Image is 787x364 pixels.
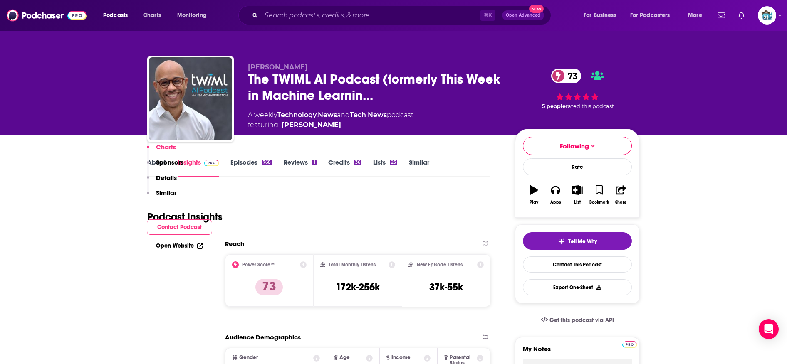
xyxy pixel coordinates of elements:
button: Contact Podcast [147,219,212,235]
h2: Audience Demographics [225,333,301,341]
a: Episodes768 [230,158,272,177]
div: Share [615,200,626,205]
span: For Podcasters [630,10,670,21]
button: Similar [147,189,176,204]
a: Show notifications dropdown [735,8,748,22]
span: For Business [584,10,616,21]
span: Monitoring [177,10,207,21]
div: 768 [262,160,272,165]
span: 5 people [542,103,566,109]
button: Share [610,180,632,210]
button: Bookmark [588,180,610,210]
a: Sam Charrington [282,120,341,130]
span: Charts [143,10,161,21]
a: Charts [138,9,166,22]
button: open menu [625,9,682,22]
span: Gender [239,355,258,360]
button: open menu [97,9,139,22]
a: Pro website [622,340,637,348]
span: 73 [559,69,582,83]
div: Search podcasts, credits, & more... [246,6,559,25]
div: Apps [550,200,561,205]
img: The TWIML AI Podcast (formerly This Week in Machine Learning & Artificial Intelligence) [149,57,232,140]
a: Open Website [156,242,203,249]
div: Bookmark [589,200,609,205]
span: rated this podcast [566,103,614,109]
button: Show profile menu [758,6,776,25]
span: , [317,111,318,119]
button: List [567,180,588,210]
span: New [529,5,544,13]
span: Get this podcast via API [549,317,614,324]
span: [PERSON_NAME] [248,63,307,71]
span: and [337,111,350,119]
button: open menu [578,9,627,22]
a: Credits36 [328,158,361,177]
label: My Notes [523,345,632,359]
input: Search podcasts, credits, & more... [261,9,480,22]
h2: Total Monthly Listens [329,262,376,268]
p: Sponsors [156,158,183,166]
span: ⌘ K [480,10,495,21]
h3: 172k-256k [336,281,380,293]
a: 73 [551,69,582,83]
h2: New Episode Listens [417,262,463,268]
div: List [574,200,581,205]
div: 23 [390,160,397,165]
a: Tech News [350,111,387,119]
span: Tell Me Why [568,238,597,245]
a: Lists23 [373,158,397,177]
a: Show notifications dropdown [714,8,728,22]
img: tell me why sparkle [558,238,565,245]
div: 1 [312,160,316,165]
button: Play [523,180,544,210]
div: Play [530,200,538,205]
button: open menu [682,9,713,22]
span: Podcasts [103,10,128,21]
img: User Profile [758,6,776,25]
p: Details [156,174,177,182]
button: Details [147,174,177,189]
span: More [688,10,702,21]
button: Export One-Sheet [523,279,632,295]
div: A weekly podcast [248,110,413,130]
button: Following [523,137,632,155]
span: Open Advanced [506,13,540,17]
button: tell me why sparkleTell Me Why [523,232,632,250]
div: Open Intercom Messenger [759,319,779,339]
a: Get this podcast via API [534,310,621,330]
h3: 37k-55k [429,281,463,293]
a: Similar [409,158,429,177]
button: open menu [171,9,218,22]
p: 73 [255,279,283,295]
span: featuring [248,120,413,130]
img: Podchaser Pro [622,341,637,348]
div: Rate [523,158,632,175]
h2: Reach [225,240,244,248]
span: Logged in as bulleit_whale_pod [758,6,776,25]
p: Similar [156,189,176,197]
img: Podchaser - Follow, Share and Rate Podcasts [7,7,87,23]
a: Contact This Podcast [523,256,632,273]
span: Age [339,355,350,360]
div: 36 [354,160,361,165]
a: Reviews1 [284,158,316,177]
button: Apps [544,180,566,210]
a: Technology [277,111,317,119]
span: Income [391,355,411,360]
a: News [318,111,337,119]
div: 73 5 peoplerated this podcast [515,63,640,115]
span: Following [560,142,589,150]
button: Sponsors [147,158,183,174]
h2: Power Score™ [242,262,275,268]
button: Open AdvancedNew [502,10,544,20]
